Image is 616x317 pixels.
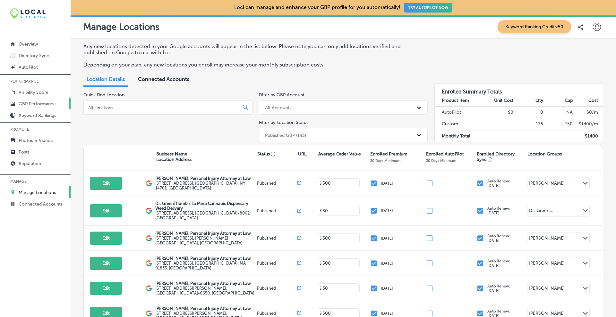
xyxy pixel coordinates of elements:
[529,181,565,188] div: [PERSON_NAME]
[19,53,49,58] p: Directory Sync
[155,211,255,220] label: [STREET_ADDRESS] , [GEOGRAPHIC_DATA]-8002, [GEOGRAPHIC_DATA]
[435,130,484,142] td: Monthly Total
[381,181,393,186] p: [DATE]
[543,118,573,130] td: 150
[83,62,421,68] p: Depending on your plan, any new locations you enroll may increase your monthly subscription costs.
[146,207,152,214] img: logo
[83,43,421,56] p: Any new locations detected in your Google accounts will appear in the list below. Please note you...
[155,256,255,261] p: [PERSON_NAME], Personal Injury Attorney at Law
[146,260,152,267] img: logo
[514,106,543,118] td: 0
[19,41,38,47] p: Overview
[320,311,322,316] p: $
[19,201,63,207] p: Connected Accounts
[90,177,122,190] button: Edit
[83,92,124,98] label: Quick Find Location
[484,95,514,107] th: Unit Cost
[19,161,41,166] p: Reputation
[19,149,30,155] p: Posts
[257,181,298,186] p: Published
[90,204,122,217] button: Edit
[155,306,255,311] p: [PERSON_NAME], Personal Injury Attorney at Law
[529,286,565,293] div: [PERSON_NAME]
[155,176,255,181] p: [PERSON_NAME], Personal Injury Attorney at Law
[90,282,122,295] button: Edit
[19,101,56,107] p: GBP Performance
[259,120,308,125] label: Filter by Location Status
[484,118,514,130] td: -
[298,151,306,157] p: URL
[87,76,125,82] span: Location Details
[156,151,192,162] p: Business Name Location Address
[257,151,298,157] p: Status
[442,98,469,103] strong: Product Item
[257,236,298,241] p: Published
[10,8,46,19] img: 12321ecb-abad-46dd-be7f-2600e8d3409flocal-city-sync-logo-rectangle.png
[88,105,238,110] input: All Locations
[257,261,298,266] p: Published
[19,190,56,195] p: Manage Locations
[487,179,510,188] p: Auto Renew: [DATE]
[573,106,603,118] td: $ 0 /m
[19,138,53,143] p: Photos & Videos
[259,92,304,98] label: Filter by GBP Account
[90,257,122,270] button: Edit
[381,286,393,291] p: [DATE]
[527,151,562,157] p: Location Groups
[498,20,571,33] span: Keyword Ranking Credits: 50
[487,259,510,268] p: Auto Renew: [DATE]
[155,201,255,211] p: Dr. GreenThumb's La Mesa Cannabis Dispensary Weed Delivery
[514,118,543,130] td: 135
[320,208,322,213] p: $
[484,106,514,118] td: $0
[155,286,255,295] label: [STREET_ADDRESS][PERSON_NAME] , [GEOGRAPHIC_DATA]-6650, [GEOGRAPHIC_DATA]
[529,235,565,243] div: [PERSON_NAME]
[487,206,510,215] p: Auto Renew: [DATE]
[370,151,407,157] p: Enrolled Premium
[19,90,48,95] p: Visibility Score
[257,311,298,316] p: Published
[370,158,400,163] p: 30 Days Minimum
[138,76,189,82] span: Connected Accounts
[146,180,152,187] img: logo
[573,118,603,130] td: $ 1400 /m
[318,151,361,157] p: Average Order Value
[543,106,573,118] td: NA
[155,281,255,286] p: [PERSON_NAME], Personal Injury Attorney at Law
[487,234,510,243] p: Auto Renew: [DATE]
[320,286,322,291] p: $
[381,311,393,316] p: [DATE]
[529,260,565,268] div: [PERSON_NAME]
[257,208,298,213] p: Published
[155,231,255,236] p: [PERSON_NAME], Personal Injury Attorney at Law
[265,132,306,138] div: Published GBP (143)
[257,286,298,291] p: Published
[573,95,603,107] th: Cost
[573,130,603,142] td: $ 1400
[381,236,393,241] p: [DATE]
[529,208,555,215] div: Dr. Greent...
[155,236,255,245] label: [STREET_ADDRESS] , [PERSON_NAME][GEOGRAPHIC_DATA], [GEOGRAPHIC_DATA]
[435,106,484,118] td: AutoPilot
[514,95,543,107] th: Qty
[19,65,38,70] p: AutoPilot
[83,22,159,32] p: Manage Locations
[320,181,322,186] p: $
[435,118,484,130] td: Custom
[155,261,255,270] label: [STREET_ADDRESS] , [GEOGRAPHIC_DATA], MA 01835, [GEOGRAPHIC_DATA]
[146,285,152,292] img: logo
[381,261,393,266] p: [DATE]
[90,232,122,245] button: Edit
[381,208,393,213] p: [DATE]
[487,284,510,293] p: Auto Renew: [DATE]
[426,151,464,157] p: Enrolled AutoPilot
[146,310,152,317] img: logo
[265,105,291,110] div: All Accounts
[146,235,152,242] img: logo
[320,261,322,266] p: $
[19,113,56,118] p: Keyword Rankings
[426,158,456,163] p: 30 Days Minimum
[155,181,255,190] label: [STREET_ADDRESS] , [GEOGRAPHIC_DATA], NY 14701, [GEOGRAPHIC_DATA]
[404,3,452,13] button: TRY AUTOPILOT NOW
[320,236,322,241] p: $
